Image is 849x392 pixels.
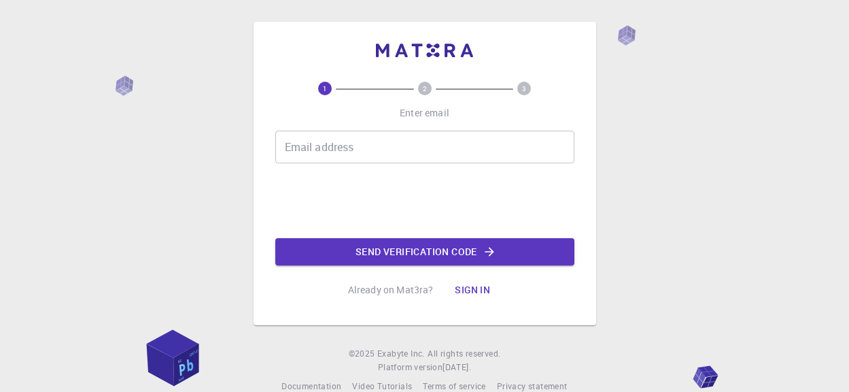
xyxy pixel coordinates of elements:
[428,347,500,361] span: All rights reserved.
[348,283,434,297] p: Already on Mat3ra?
[377,347,425,361] a: Exabyte Inc.
[281,380,341,391] span: Documentation
[444,276,501,304] button: Sign in
[378,361,443,374] span: Platform version
[443,361,471,374] a: [DATE].
[443,361,471,372] span: [DATE] .
[352,380,412,391] span: Video Tutorials
[522,84,526,93] text: 3
[377,348,425,359] span: Exabyte Inc.
[497,380,568,391] span: Privacy statement
[349,347,377,361] span: © 2025
[323,84,327,93] text: 1
[423,380,485,391] span: Terms of service
[322,174,528,227] iframe: reCAPTCHA
[423,84,427,93] text: 2
[400,106,449,120] p: Enter email
[275,238,574,265] button: Send verification code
